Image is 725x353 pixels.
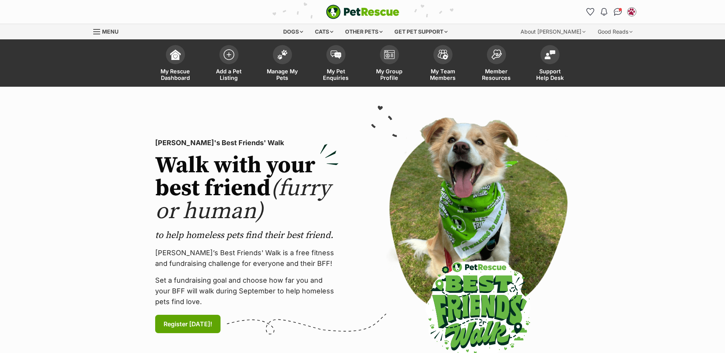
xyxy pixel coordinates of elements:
[340,24,388,39] div: Other pets
[278,24,308,39] div: Dogs
[155,315,221,333] a: Register [DATE]!
[533,68,567,81] span: Support Help Desk
[523,41,577,87] a: Support Help Desk
[626,6,638,18] button: My account
[224,49,234,60] img: add-pet-listing-icon-0afa8454b4691262ce3f59096e99ab1cd57d4a30225e0717b998d2c9b9846f56.svg
[598,6,610,18] button: Notifications
[102,28,118,35] span: Menu
[202,41,256,87] a: Add a Pet Listing
[363,41,416,87] a: My Group Profile
[601,8,607,16] img: notifications-46538b983faf8c2785f20acdc204bb7945ddae34d4c08c2a6579f10ce5e182be.svg
[155,138,339,148] p: [PERSON_NAME]'s Best Friends' Walk
[426,68,460,81] span: My Team Members
[265,68,300,81] span: Manage My Pets
[584,6,638,18] ul: Account quick links
[212,68,246,81] span: Add a Pet Listing
[416,41,470,87] a: My Team Members
[326,5,399,19] img: logo-e224e6f780fb5917bec1dbf3a21bbac754714ae5b6737aabdf751b685950b380.svg
[389,24,453,39] div: Get pet support
[545,50,555,59] img: help-desk-icon-fdf02630f3aa405de69fd3d07c3f3aa587a6932b1a1747fa1d2bba05be0121f9.svg
[310,24,339,39] div: Cats
[277,50,288,60] img: manage-my-pets-icon-02211641906a0b7f246fdf0571729dbe1e7629f14944591b6c1af311fb30b64b.svg
[614,8,622,16] img: chat-41dd97257d64d25036548639549fe6c8038ab92f7586957e7f3b1b290dea8141.svg
[309,41,363,87] a: My Pet Enquiries
[612,6,624,18] a: Conversations
[479,68,514,81] span: Member Resources
[155,229,339,241] p: to help homeless pets find their best friend.
[470,41,523,87] a: Member Resources
[628,8,636,16] img: Ballarat Animal Shelter profile pic
[149,41,202,87] a: My Rescue Dashboard
[155,248,339,269] p: [PERSON_NAME]’s Best Friends' Walk is a free fitness and fundraising challenge for everyone and t...
[584,6,597,18] a: Favourites
[491,49,502,60] img: member-resources-icon-8e73f808a243e03378d46382f2149f9095a855e16c252ad45f914b54edf8863c.svg
[93,24,124,38] a: Menu
[256,41,309,87] a: Manage My Pets
[384,50,395,59] img: group-profile-icon-3fa3cf56718a62981997c0bc7e787c4b2cf8bcc04b72c1350f741eb67cf2f40e.svg
[155,275,339,307] p: Set a fundraising goal and choose how far you and your BFF will walk during September to help hom...
[515,24,591,39] div: About [PERSON_NAME]
[170,49,181,60] img: dashboard-icon-eb2f2d2d3e046f16d808141f083e7271f6b2e854fb5c12c21221c1fb7104beca.svg
[331,50,341,59] img: pet-enquiries-icon-7e3ad2cf08bfb03b45e93fb7055b45f3efa6380592205ae92323e6603595dc1f.svg
[164,319,212,329] span: Register [DATE]!
[155,154,339,223] h2: Walk with your best friend
[319,68,353,81] span: My Pet Enquiries
[592,24,638,39] div: Good Reads
[326,5,399,19] a: PetRescue
[158,68,193,81] span: My Rescue Dashboard
[155,174,331,226] span: (furry or human)
[438,50,448,60] img: team-members-icon-5396bd8760b3fe7c0b43da4ab00e1e3bb1a5d9ba89233759b79545d2d3fc5d0d.svg
[372,68,407,81] span: My Group Profile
